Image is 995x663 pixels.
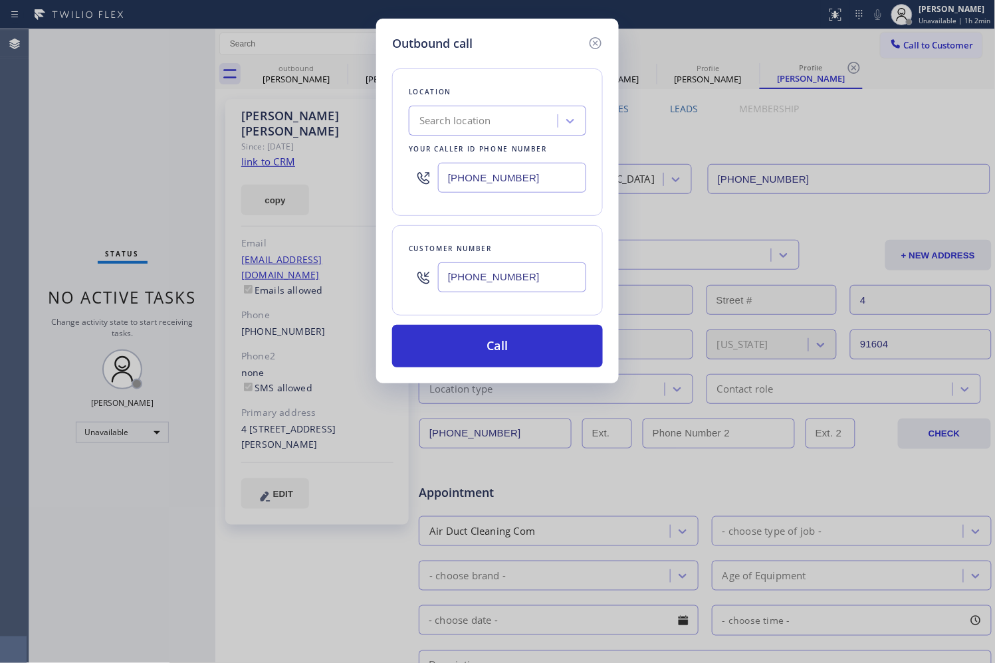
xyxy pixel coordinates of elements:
input: (123) 456-7890 [438,163,586,193]
div: Customer number [409,242,586,256]
input: (123) 456-7890 [438,262,586,292]
div: Your caller id phone number [409,142,586,156]
h5: Outbound call [392,35,473,52]
button: Call [392,325,603,367]
div: Search location [419,114,491,129]
div: Location [409,85,586,99]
